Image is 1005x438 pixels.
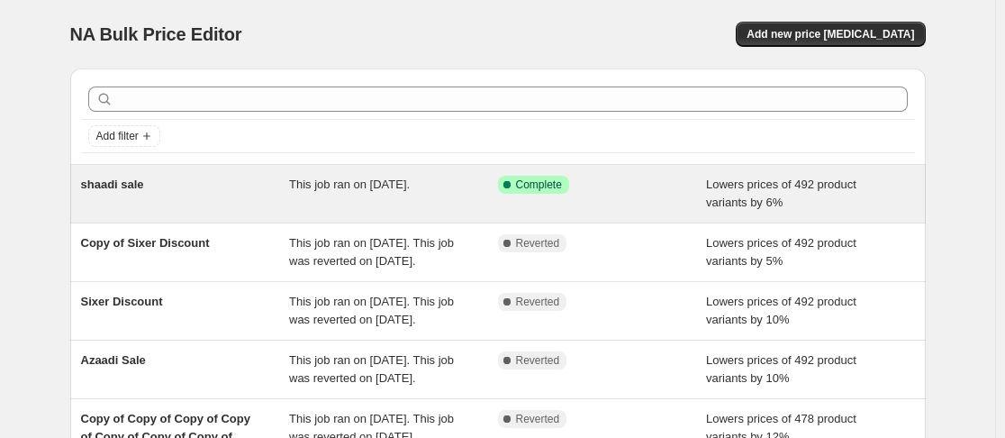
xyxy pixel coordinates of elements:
[706,353,856,385] span: Lowers prices of 492 product variants by 10%
[81,178,144,191] span: shaadi sale
[516,236,560,251] span: Reverted
[706,178,856,209] span: Lowers prices of 492 product variants by 6%
[516,353,560,368] span: Reverted
[747,27,914,41] span: Add new price [MEDICAL_DATA]
[289,178,410,191] span: This job ran on [DATE].
[516,178,562,192] span: Complete
[81,295,163,308] span: Sixer Discount
[706,295,856,326] span: Lowers prices of 492 product variants by 10%
[289,295,454,326] span: This job ran on [DATE]. This job was reverted on [DATE].
[516,412,560,426] span: Reverted
[289,236,454,268] span: This job ran on [DATE]. This job was reverted on [DATE].
[70,24,242,44] span: NA Bulk Price Editor
[736,22,925,47] button: Add new price [MEDICAL_DATA]
[81,236,210,250] span: Copy of Sixer Discount
[96,129,139,143] span: Add filter
[706,236,856,268] span: Lowers prices of 492 product variants by 5%
[516,295,560,309] span: Reverted
[81,353,146,367] span: Azaadi Sale
[88,125,160,147] button: Add filter
[289,353,454,385] span: This job ran on [DATE]. This job was reverted on [DATE].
